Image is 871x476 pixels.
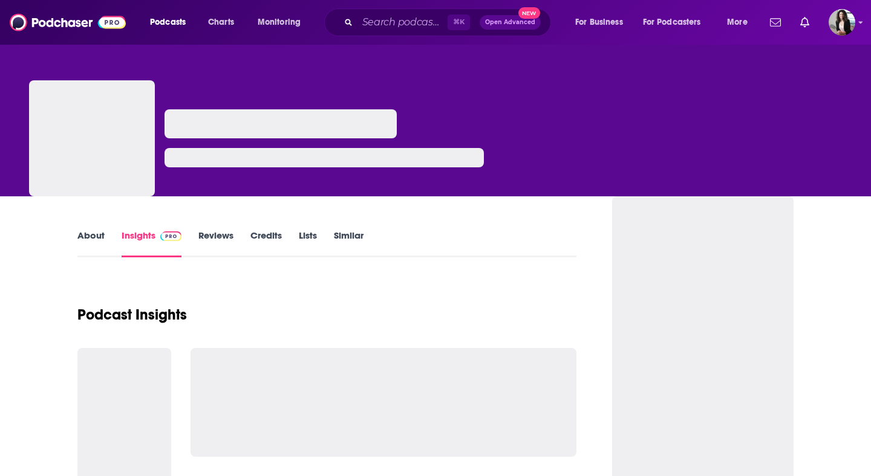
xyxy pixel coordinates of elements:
[448,14,470,30] span: ⌘ K
[77,230,105,257] a: About
[299,230,317,257] a: Lists
[829,9,855,36] button: Show profile menu
[150,14,186,31] span: Podcasts
[635,13,719,32] button: open menu
[575,14,623,31] span: For Business
[795,12,814,33] a: Show notifications dropdown
[208,14,234,31] span: Charts
[250,230,282,257] a: Credits
[727,14,748,31] span: More
[142,13,201,32] button: open menu
[719,13,763,32] button: open menu
[198,230,233,257] a: Reviews
[765,12,786,33] a: Show notifications dropdown
[829,9,855,36] img: User Profile
[485,19,535,25] span: Open Advanced
[829,9,855,36] span: Logged in as ElizabethCole
[122,230,181,257] a: InsightsPodchaser Pro
[258,14,301,31] span: Monitoring
[160,231,181,241] img: Podchaser Pro
[249,13,316,32] button: open menu
[518,7,540,19] span: New
[77,306,187,324] h1: Podcast Insights
[200,13,241,32] a: Charts
[357,13,448,32] input: Search podcasts, credits, & more...
[10,11,126,34] img: Podchaser - Follow, Share and Rate Podcasts
[480,15,541,30] button: Open AdvancedNew
[334,230,364,257] a: Similar
[643,14,701,31] span: For Podcasters
[567,13,638,32] button: open menu
[336,8,563,36] div: Search podcasts, credits, & more...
